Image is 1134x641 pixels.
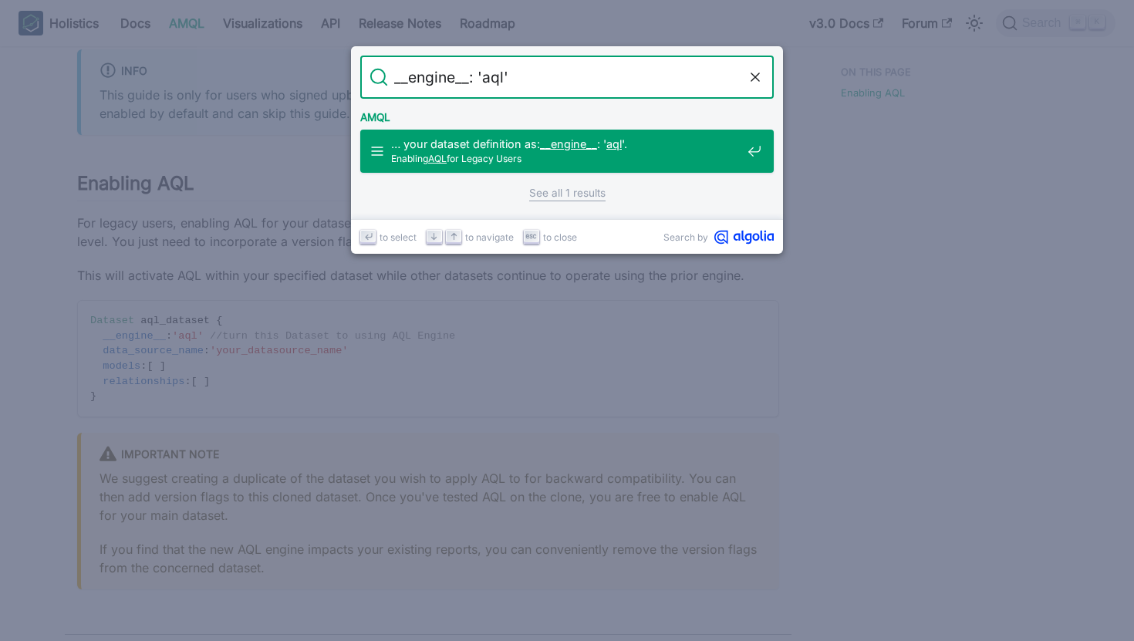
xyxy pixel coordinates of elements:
[714,230,774,245] svg: Algolia
[391,137,741,151] span: … your dataset definition as: : ' '.
[746,68,764,86] button: Clear the query
[357,99,777,130] div: AMQL
[388,56,746,99] input: Search docs
[428,231,440,242] svg: Arrow down
[663,230,708,245] span: Search by
[391,151,741,166] span: Enabling for Legacy Users
[663,230,774,245] a: Search byAlgolia
[529,185,606,201] a: See all 1 results
[606,137,622,150] mark: aql
[360,130,774,173] a: … your dataset definition as:__engine__: 'aql'.EnablingAQLfor Legacy Users
[428,153,447,164] mark: AQL
[380,230,417,245] span: to select
[465,230,514,245] span: to navigate
[448,231,460,242] svg: Arrow up
[525,231,537,242] svg: Escape key
[540,137,597,150] mark: __engine__
[543,230,577,245] span: to close
[363,231,374,242] svg: Enter key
